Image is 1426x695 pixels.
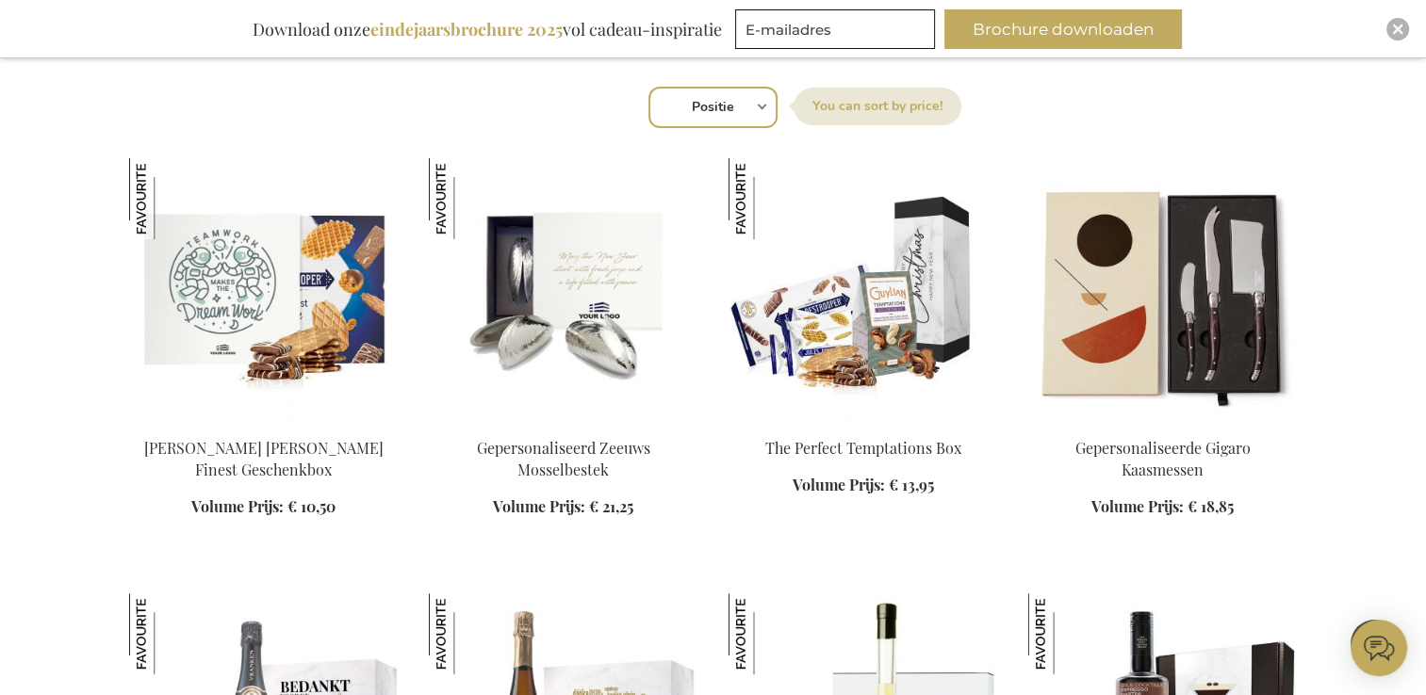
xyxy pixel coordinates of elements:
[191,496,336,518] a: Volume Prijs: € 10,50
[589,496,633,516] span: € 21,25
[794,88,961,125] label: Sorteer op
[1386,18,1409,40] div: Close
[1091,496,1184,516] span: Volume Prijs:
[1028,593,1109,674] img: Bols Ready To Serve Martini Espresso
[493,496,633,518] a: Volume Prijs: € 21,25
[429,414,698,432] a: Personalised Zeeland Mussel Cutlery Gepersonaliseerd Zeeuws Mosselbestek
[1188,496,1234,516] span: € 18,85
[129,414,399,432] a: Jules Destrooper Jules' Finest Gift Box Jules Destrooper Jules' Finest Geschenkbox
[129,158,399,422] img: Jules Destrooper Jules' Finest Gift Box
[144,438,384,479] a: [PERSON_NAME] [PERSON_NAME] Finest Geschenkbox
[287,496,336,516] span: € 10,50
[729,158,810,239] img: The Perfect Temptations Box
[129,593,210,674] img: Vranken Champagne Temptations Set
[729,158,998,422] img: The Perfect Temptations Box
[370,18,563,40] b: eindejaarsbrochure 2025
[429,158,698,422] img: Personalised Zeeland Mussel Cutlery
[1075,438,1251,479] a: Gepersonaliseerde Gigaro Kaasmessen
[1091,496,1234,518] a: Volume Prijs: € 18,85
[129,158,210,239] img: Jules Destrooper Jules' Finest Geschenkbox
[191,496,284,516] span: Volume Prijs:
[1028,158,1298,422] img: Personalised Gigaro Cheese Knives
[1028,414,1298,432] a: Personalised Gigaro Cheese Knives
[729,414,998,432] a: The Perfect Temptations Box The Perfect Temptations Box
[765,438,961,458] a: The Perfect Temptations Box
[244,9,730,49] div: Download onze vol cadeau-inspiratie
[889,475,934,494] span: € 13,95
[429,158,510,239] img: Gepersonaliseerd Zeeuws Mosselbestek
[735,9,935,49] input: E-mailadres
[793,475,934,496] a: Volume Prijs: € 13,95
[729,593,810,674] img: The Personalised Limoncello Shot Set
[429,593,510,674] img: Sparkling Temptations Box
[735,9,941,55] form: marketing offers and promotions
[493,496,585,516] span: Volume Prijs:
[1351,620,1407,676] iframe: belco-activator-frame
[477,438,650,479] a: Gepersonaliseerd Zeeuws Mosselbestek
[944,9,1182,49] button: Brochure downloaden
[793,475,885,494] span: Volume Prijs:
[1392,24,1403,35] img: Close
